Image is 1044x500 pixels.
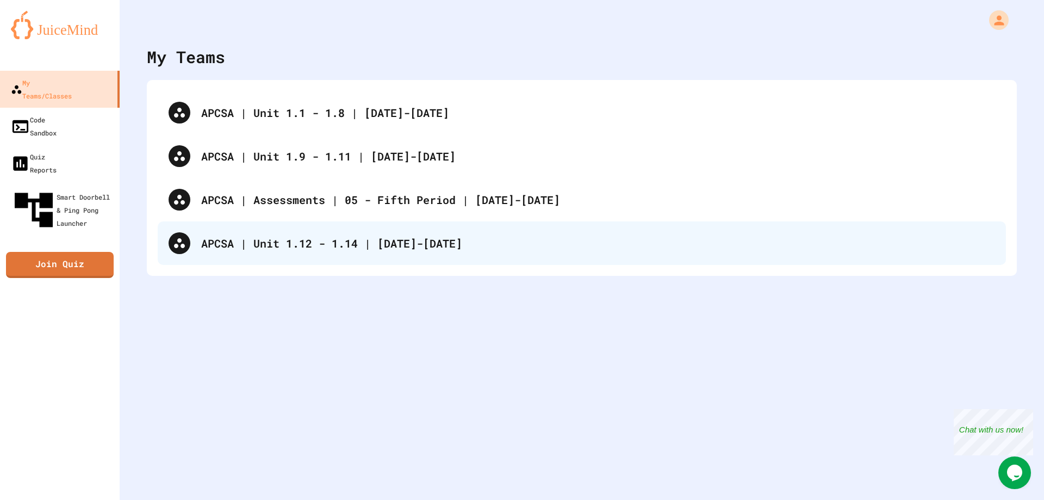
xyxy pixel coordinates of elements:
[158,91,1006,134] div: APCSA | Unit 1.1 - 1.8 | [DATE]-[DATE]
[11,113,57,139] div: Code Sandbox
[6,252,114,278] a: Join Quiz
[201,104,995,121] div: APCSA | Unit 1.1 - 1.8 | [DATE]-[DATE]
[11,150,57,176] div: Quiz Reports
[978,8,1011,33] div: My Account
[201,192,995,208] div: APCSA | Assessments | 05 - Fifth Period | [DATE]-[DATE]
[201,148,995,164] div: APCSA | Unit 1.9 - 1.11 | [DATE]-[DATE]
[11,76,72,102] div: My Teams/Classes
[201,235,995,251] div: APCSA | Unit 1.12 - 1.14 | [DATE]-[DATE]
[158,178,1006,221] div: APCSA | Assessments | 05 - Fifth Period | [DATE]-[DATE]
[11,187,115,233] div: Smart Doorbell & Ping Pong Launcher
[954,409,1033,455] iframe: chat widget
[158,221,1006,265] div: APCSA | Unit 1.12 - 1.14 | [DATE]-[DATE]
[11,11,109,39] img: logo-orange.svg
[158,134,1006,178] div: APCSA | Unit 1.9 - 1.11 | [DATE]-[DATE]
[998,456,1033,489] iframe: chat widget
[147,45,225,69] div: My Teams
